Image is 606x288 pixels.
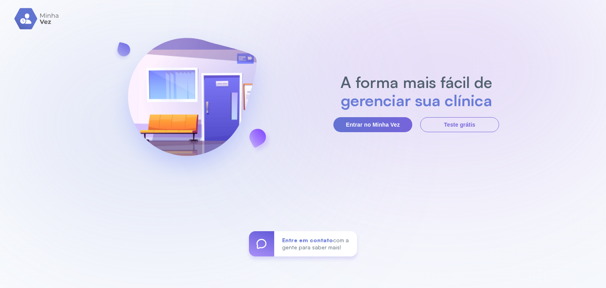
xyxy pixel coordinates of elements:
button: Entrar no Minha Vez [333,117,412,132]
a: Entre em contatocom a gente para saber mais! [249,231,357,256]
img: banner-login.svg [107,17,277,189]
span: Entre em contato [282,237,333,243]
h2: gerenciar sua clínica [337,91,496,109]
img: logo.svg [14,8,60,30]
h2: A forma mais fácil de [337,73,496,91]
button: Teste grátis [420,117,499,132]
div: com a gente para saber mais! [274,231,357,256]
